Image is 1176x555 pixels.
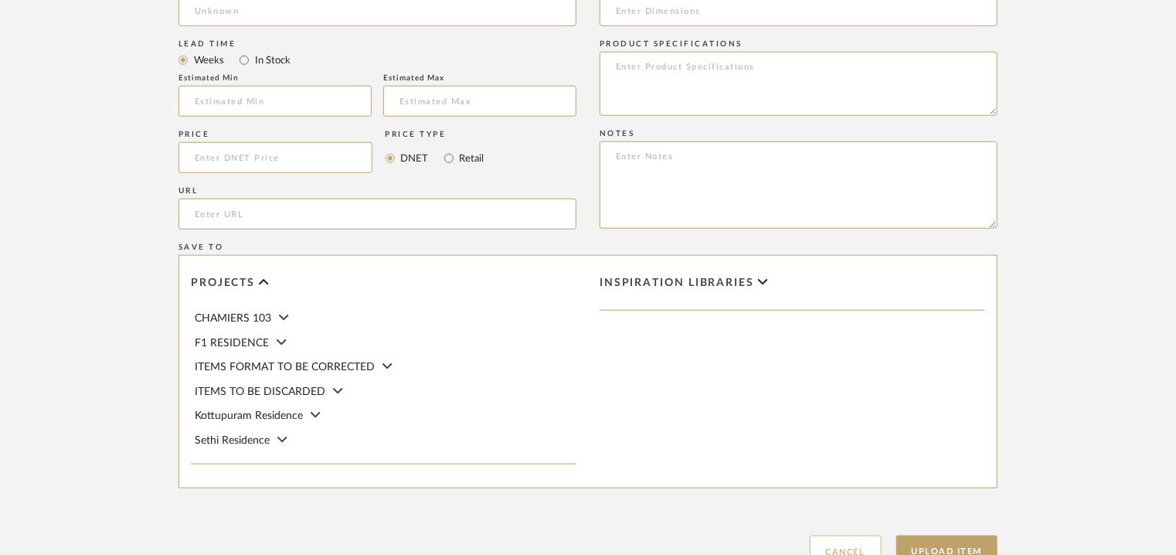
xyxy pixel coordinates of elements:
[458,150,484,167] label: Retail
[600,39,998,49] div: Product Specifications
[178,142,372,173] input: Enter DNET Price
[178,73,372,83] div: Estimated Min
[178,186,576,196] div: URL
[178,130,372,139] div: Price
[195,386,325,397] span: ITEMS TO BE DISCARDED
[386,130,484,139] div: Price Type
[386,142,484,173] mat-radio-group: Select price type
[383,86,576,117] input: Estimated Max
[192,52,224,69] label: Weeks
[600,129,998,138] div: Notes
[178,86,372,117] input: Estimated Min
[195,338,269,349] span: F1 RESIDENCE
[195,362,375,373] span: ITEMS FORMAT TO BE CORRECTED
[178,243,998,252] div: Save To
[399,150,429,167] label: DNET
[253,52,291,69] label: In Stock
[191,277,255,290] span: Projects
[178,50,576,70] mat-radio-group: Select item type
[383,73,576,83] div: Estimated Max
[195,313,271,324] span: CHAMIERS 103
[600,277,754,290] span: Inspiration libraries
[195,410,303,421] span: Kottupuram Residence
[178,199,576,230] input: Enter URL
[195,435,270,446] span: Sethi Residence
[178,39,576,49] div: Lead Time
